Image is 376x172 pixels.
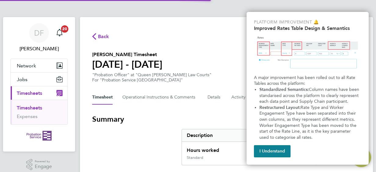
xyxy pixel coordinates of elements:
[17,63,36,69] span: Network
[10,131,68,141] a: Go to home page
[208,90,222,105] button: Details
[61,25,68,33] span: 20
[182,142,316,155] div: Hours worked
[17,105,42,111] a: Timesheets
[92,58,162,70] h1: [DATE] - [DATE]
[182,129,316,142] div: Description
[35,164,52,169] span: Engage
[34,29,44,37] span: DF
[17,90,42,96] span: Timesheets
[254,145,291,157] button: I Understand
[182,129,361,165] div: Summary
[254,25,361,31] h2: Improved Rates Table Design & Semantics
[254,34,361,72] img: Updated Rates Table Design & Semantics
[92,114,361,124] h3: Summary
[17,77,27,82] span: Jobs
[187,155,203,160] div: Standard
[259,105,358,140] span: Rate Type and Worker Engagement Type have been separated into their own columns, as they represen...
[35,159,52,164] span: Powered by
[98,33,109,40] span: Back
[10,23,68,52] a: Go to account details
[27,131,51,141] img: probationservice-logo-retina.png
[259,87,309,92] strong: Standardized Semantics:
[17,113,38,119] a: Expenses
[259,87,360,104] span: Column names have been standarised across the platform to clearly represent each data point and S...
[92,72,211,83] div: "Probation Officer" at "Queen [PERSON_NAME] Law Courts"
[259,105,301,110] strong: Restructured Layout:
[247,12,369,165] div: Improved Rate Table Semantics
[122,90,198,105] button: Operational Instructions & Comments
[3,17,75,152] nav: Main navigation
[92,90,113,105] button: Timesheet
[92,77,211,83] div: For "Probation Service [GEOGRAPHIC_DATA]"
[254,19,361,25] p: Platform Improvement 🔔
[92,51,162,58] h2: [PERSON_NAME] Timesheet
[254,75,361,87] p: A major improvement has been rolled out to all Rate Tables across the platform:
[231,90,257,105] button: Activity Logs
[10,45,68,52] span: Debbie Farrell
